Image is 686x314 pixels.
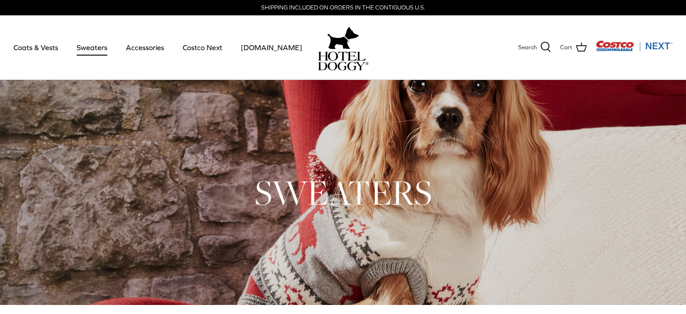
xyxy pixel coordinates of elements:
a: Costco Next [175,32,230,63]
img: Costco Next [596,40,672,52]
a: Cart [560,42,587,53]
img: hoteldoggycom [318,52,368,70]
a: Visit Costco Next [596,46,672,53]
a: Sweaters [69,32,115,63]
a: hoteldoggy.com hoteldoggycom [318,24,368,70]
span: Cart [560,43,572,52]
img: hoteldoggy.com [327,24,359,52]
a: Search [518,42,551,53]
a: [DOMAIN_NAME] [233,32,310,63]
a: Accessories [118,32,172,63]
a: Coats & Vests [5,32,66,63]
span: Search [518,43,537,52]
h1: SWEATERS [23,170,663,215]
